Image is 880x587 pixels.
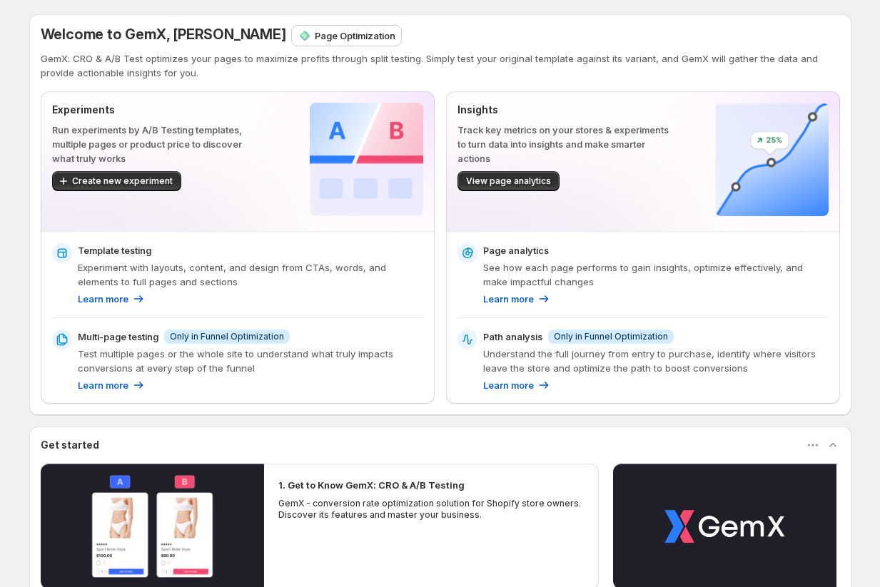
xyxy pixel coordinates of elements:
p: See how each page performs to gain insights, optimize effectively, and make impactful changes [483,260,829,289]
p: GemX: CRO & A/B Test optimizes your pages to maximize profits through split testing. Simply test ... [41,51,840,80]
p: Understand the full journey from entry to purchase, identify where visitors leave the store and o... [483,347,829,375]
button: View page analytics [457,171,560,191]
p: Learn more [78,378,128,392]
a: Learn more [483,292,551,306]
h3: Get started [41,438,99,452]
p: Experiment with layouts, content, and design from CTAs, words, and elements to full pages and sec... [78,260,423,289]
span: Welcome to GemX, [PERSON_NAME] [41,26,286,43]
span: Only in Funnel Optimization [170,331,284,342]
p: Path analysis [483,330,542,344]
p: Track key metrics on your stores & experiments to turn data into insights and make smarter actions [457,123,669,165]
h2: 1. Get to Know GemX: CRO & A/B Testing [278,478,465,492]
p: Run experiments by A/B Testing templates, multiple pages or product price to discover what truly ... [52,123,264,165]
p: Experiments [52,103,264,117]
span: Create new experiment [72,175,173,187]
p: Learn more [78,292,128,306]
a: Learn more [483,378,551,392]
img: Insights [715,103,829,216]
p: Insights [457,103,669,117]
p: Template testing [78,243,151,257]
span: View page analytics [466,175,551,187]
img: Experiments [310,103,423,216]
button: Create new experiment [52,171,181,191]
p: Page Optimization [315,29,395,43]
p: Learn more [483,378,534,392]
p: Learn more [483,292,534,306]
p: Test multiple pages or the whole site to understand what truly impacts conversions at every step ... [78,347,423,375]
img: page-optimize [298,29,312,43]
a: Learn more [78,378,146,392]
p: Multi-page testing [78,330,158,344]
span: Only in Funnel Optimization [554,331,668,342]
p: GemX - conversion rate optimization solution for Shopify store owners. Discover its features and ... [278,498,585,521]
p: Page analytics [483,243,549,257]
a: Learn more [78,292,146,306]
